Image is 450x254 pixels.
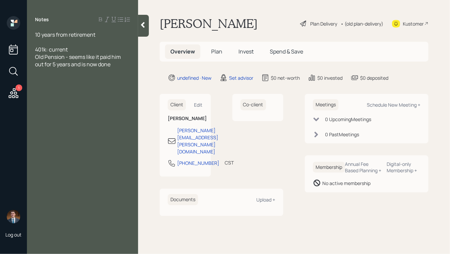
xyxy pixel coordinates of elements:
span: Invest [238,48,254,55]
span: Spend & Save [270,48,303,55]
h6: Documents [168,194,198,205]
label: Notes [35,16,49,23]
div: 0 Past Meeting s [325,131,359,138]
h1: [PERSON_NAME] [160,16,258,31]
div: Kustomer [403,20,424,27]
h6: [PERSON_NAME] [168,116,203,121]
div: $0 net-worth [271,74,300,81]
div: Schedule New Meeting + [367,102,420,108]
div: Annual Fee Based Planning + [345,161,382,174]
div: $0 deposited [360,74,388,81]
div: undefined · New [177,74,212,81]
span: Old Pension - seems like it paid him out for 5 years and is now done [35,53,122,68]
div: Set advisor [229,74,253,81]
div: [PERSON_NAME][EMAIL_ADDRESS][PERSON_NAME][DOMAIN_NAME] [177,127,218,155]
div: Log out [5,231,22,238]
div: 1 [15,84,22,91]
div: Plan Delivery [310,20,337,27]
h6: Co-client [240,99,266,110]
h6: Membership [313,162,345,173]
div: Upload + [256,196,275,203]
h6: Meetings [313,99,339,110]
div: No active membership [322,180,371,187]
div: Edit [194,102,203,108]
h6: Client [168,99,186,110]
div: $0 invested [317,74,343,81]
span: 401k: current [35,46,68,53]
div: 0 Upcoming Meeting s [325,116,371,123]
div: [PHONE_NUMBER] [177,159,219,167]
span: 10 years from retirement [35,31,95,38]
div: Digital-only Membership + [387,161,420,174]
span: Overview [170,48,195,55]
span: Plan [211,48,222,55]
img: hunter_neumayer.jpg [7,210,20,223]
div: CST [225,159,234,166]
div: • (old plan-delivery) [341,20,383,27]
